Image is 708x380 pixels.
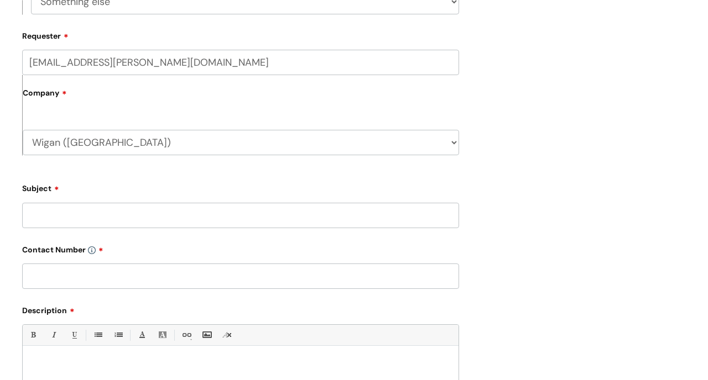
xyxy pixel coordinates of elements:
img: info-icon.svg [88,246,96,254]
label: Contact Number [22,241,459,255]
label: Subject [22,180,459,193]
a: 1. Ordered List (⌘⇧8) [111,328,125,342]
a: Link [179,328,193,342]
label: Requester [22,28,459,41]
a: • Unordered List (⌘⇧7) [91,328,105,342]
a: Bold (⌘B) [26,328,40,342]
input: Email [22,50,459,75]
label: Company [23,85,459,109]
a: Italic (⌘I) [46,328,60,342]
a: Back Color [155,328,169,342]
a: Font Color [135,328,149,342]
a: Underline(⌘U) [67,328,81,342]
label: Description [22,302,459,315]
a: Remove formatting (⌘\) [220,328,234,342]
a: Insert Image... [200,328,214,342]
